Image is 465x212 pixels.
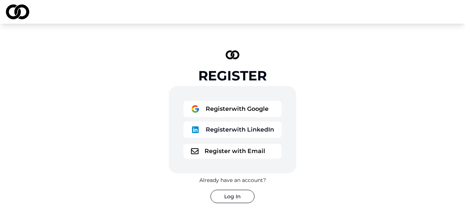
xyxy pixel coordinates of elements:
img: logo [191,148,199,154]
button: logoRegisterwith Google [183,101,282,117]
button: Log In [210,190,255,203]
img: logo [191,125,200,134]
div: Already have an account? [199,176,266,184]
img: logo [191,105,200,113]
div: Register [198,68,267,83]
button: logoRegisterwith LinkedIn [183,122,282,138]
button: logoRegister with Email [183,144,282,159]
img: logo [6,4,29,19]
img: logo [226,50,240,59]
